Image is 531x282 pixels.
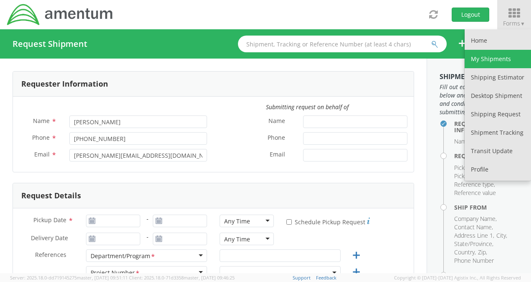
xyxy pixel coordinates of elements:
[440,73,518,81] h3: Shipment Checklist
[91,269,140,277] div: Project Number
[465,142,531,160] a: Transit Update
[224,217,250,226] div: Any Time
[503,19,525,27] span: Forms
[316,274,336,281] a: Feedback
[184,274,235,281] span: master, [DATE] 09:46:25
[465,105,531,123] a: Shipping Request
[454,204,518,210] h4: Ship From
[35,251,66,259] span: References
[394,274,521,281] span: Copyright © [DATE]-[DATE] Agistix Inc., All Rights Reserved
[454,256,494,265] li: Phone Number
[454,248,476,256] li: Country
[520,20,525,27] span: ▼
[496,231,507,240] li: City
[454,231,494,240] li: Address Line 1
[465,50,531,68] a: My Shipments
[286,216,370,226] label: Schedule Pickup Request
[33,117,50,125] span: Name
[32,133,50,141] span: Phone
[478,248,487,256] li: Zip
[465,87,531,105] a: Desktop Shipment
[270,150,285,160] span: Email
[440,83,518,116] span: Fill out each form listed below and agree to the terms and conditions before submitting
[454,180,495,189] li: Reference type
[293,274,311,281] a: Support
[465,31,531,50] a: Home
[454,272,518,278] h4: Ship To
[452,8,489,22] button: Logout
[454,153,518,159] h4: Request Details
[268,133,285,143] span: Phone
[454,215,497,223] li: Company Name
[286,219,292,225] input: Schedule Pickup Request
[224,235,250,244] div: Any Time
[454,223,493,231] li: Contact Name
[465,123,531,142] a: Shipment Tracking
[34,150,50,158] span: Email
[268,117,285,126] span: Name
[454,240,493,248] li: State/Province
[454,120,518,133] h4: Requester Information
[129,274,235,281] span: Client: 2025.18.0-71d3358
[21,192,81,200] h3: Request Details
[31,234,68,244] span: Delivery Date
[454,189,496,197] li: Reference value
[238,36,447,52] input: Shipment, Tracking or Reference Number (at least 4 chars)
[21,80,108,88] h3: Requester Information
[6,3,114,26] img: dyn-intl-logo-049831509241104b2a82.png
[454,137,471,146] li: Name
[454,164,487,172] li: Pickup Date
[13,39,87,49] h4: Request Shipment
[33,216,66,224] span: Pickup Date
[465,160,531,179] a: Profile
[77,274,128,281] span: master, [DATE] 09:51:11
[465,68,531,87] a: Shipping Estimator
[266,103,349,111] i: Submitting request on behalf of
[454,172,487,180] li: Pickup Time
[10,274,128,281] span: Server: 2025.18.0-dd719145275
[91,252,156,261] div: Department/Program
